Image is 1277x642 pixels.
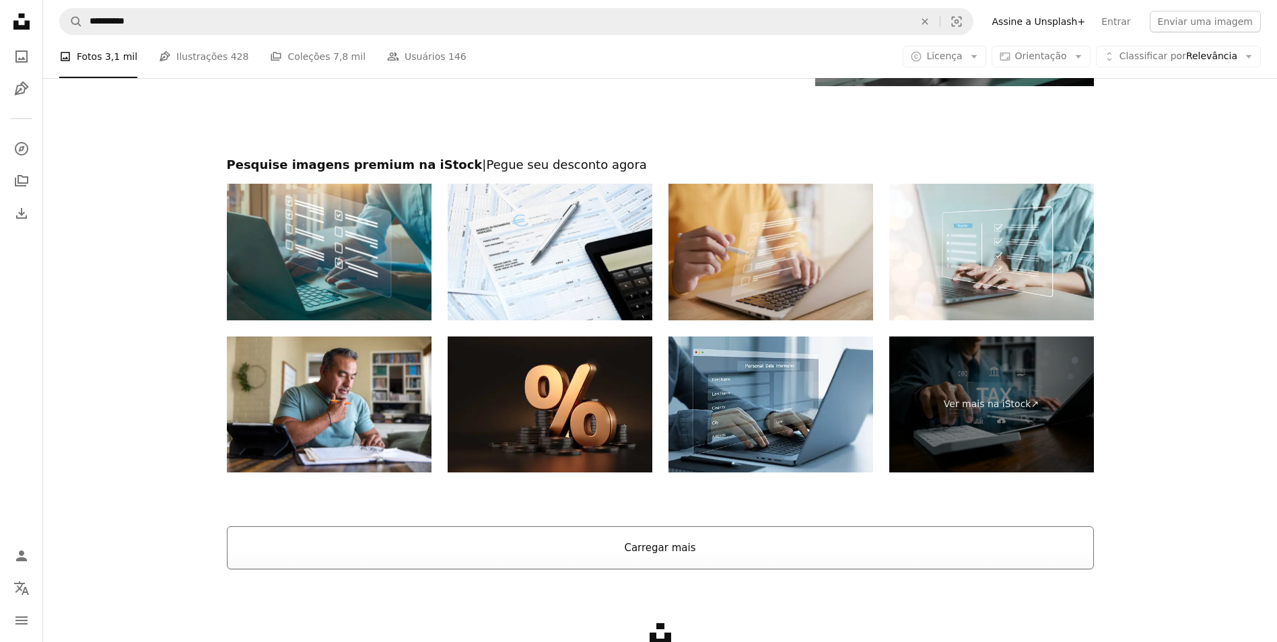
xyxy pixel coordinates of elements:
[227,336,432,473] img: Homem maduro trabalhando em casa usando um computador
[8,43,35,70] a: Fotos
[448,184,652,320] img: Formulário para Imposto
[1015,50,1067,61] span: Orientação
[1119,50,1237,63] span: Relevância
[8,542,35,569] a: Entrar / Cadastrar-se
[889,184,1094,320] img: Preencha uma pesquisa online Registre-se com um formulário de registro online Registre um novo us...
[333,49,366,64] span: 7,8 mil
[889,336,1094,473] a: Ver mais na iStock↗
[448,336,652,473] img: Símbolo 3d de porcentagem de ouro no dinheiro de negócios financiamento de moeda conceito de inve...
[1093,11,1138,32] a: Entrar
[8,575,35,602] button: Idioma
[227,157,1094,173] h2: Pesquise imagens premium na iStock
[8,168,35,194] a: Coleções
[992,46,1091,67] button: Orientação
[60,9,83,34] button: Pesquise na Unsplash
[1150,11,1261,32] button: Enviar uma imagem
[1119,50,1186,61] span: Classificar por
[668,184,873,320] img: Conceito de lista de verificação de desempenho de negócios, empresário usando laptop fazendo pesq...
[482,157,646,172] span: | Pegue seu desconto agora
[8,135,35,162] a: Explorar
[8,8,35,38] a: Início — Unsplash
[227,526,1094,569] button: Carregar mais
[270,35,366,78] a: Coleções 7,8 mil
[8,607,35,634] button: Menu
[926,50,962,61] span: Licença
[227,184,432,320] img: questionário com caixas de seleção, preenchimento de formulário de pesquisa on-line, responder pe...
[668,336,873,473] img: Personal data information management.Digital online employee form. Human resource concept.Busines...
[231,49,249,64] span: 428
[159,35,248,78] a: Ilustrações 428
[1096,46,1261,67] button: Classificar porRelevância
[8,200,35,227] a: Histórico de downloads
[8,75,35,102] a: Ilustrações
[448,49,467,64] span: 146
[387,35,467,78] a: Usuários 146
[903,46,986,67] button: Licença
[59,8,973,35] form: Pesquise conteúdo visual em todo o site
[910,9,940,34] button: Limpar
[940,9,973,34] button: Pesquisa visual
[984,11,1094,32] a: Assine a Unsplash+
